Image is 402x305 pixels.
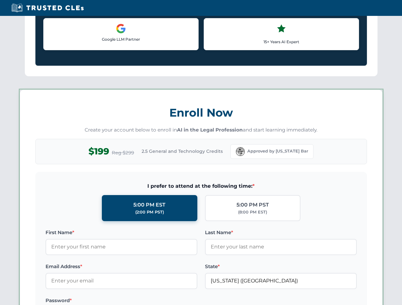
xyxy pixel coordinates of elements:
input: Enter your email [46,273,197,289]
input: Enter your first name [46,239,197,255]
input: Florida (FL) [205,273,357,289]
p: Google LLM Partner [49,36,193,42]
input: Enter your last name [205,239,357,255]
label: Email Address [46,263,197,270]
span: $199 [88,144,109,159]
span: Approved by [US_STATE] Bar [247,148,308,154]
label: Password [46,297,197,304]
label: State [205,263,357,270]
img: Google [116,24,126,34]
div: (2:00 PM PST) [135,209,164,215]
h3: Enroll Now [35,103,367,123]
span: 2.5 General and Technology Credits [142,148,223,155]
p: Create your account below to enroll in and start learning immediately. [35,126,367,134]
div: 5:00 PM PST [236,201,269,209]
img: Trusted CLEs [10,3,86,13]
label: Last Name [205,229,357,236]
strong: AI in the Legal Profession [177,127,243,133]
img: Florida Bar [236,147,245,156]
label: First Name [46,229,197,236]
p: 15+ Years AI Expert [209,39,354,45]
span: Reg $299 [112,149,134,157]
div: 5:00 PM EST [133,201,166,209]
span: I prefer to attend at the following time: [46,182,357,190]
div: (8:00 PM EST) [238,209,267,215]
